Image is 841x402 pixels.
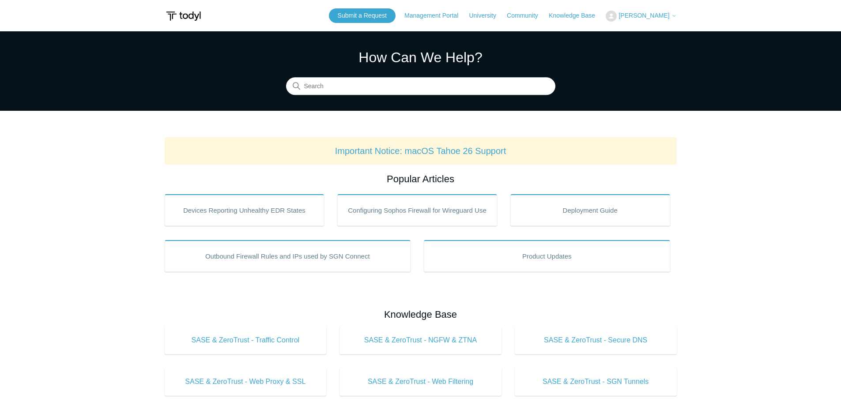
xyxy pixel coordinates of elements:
a: SASE & ZeroTrust - Web Filtering [339,368,502,396]
a: SASE & ZeroTrust - Web Proxy & SSL [165,368,327,396]
a: Configuring Sophos Firewall for Wireguard Use [337,194,497,226]
span: SASE & ZeroTrust - Traffic Control [178,335,313,346]
img: Todyl Support Center Help Center home page [165,8,202,24]
a: Submit a Request [329,8,396,23]
span: [PERSON_NAME] [618,12,669,19]
h1: How Can We Help? [286,47,555,68]
a: Outbound Firewall Rules and IPs used by SGN Connect [165,240,411,272]
a: Knowledge Base [549,11,604,20]
h2: Popular Articles [165,172,677,186]
input: Search [286,78,555,95]
a: Management Portal [404,11,467,20]
a: SASE & ZeroTrust - Traffic Control [165,326,327,354]
a: SASE & ZeroTrust - Secure DNS [515,326,677,354]
a: Community [507,11,547,20]
span: SASE & ZeroTrust - Web Proxy & SSL [178,376,313,387]
a: Deployment Guide [510,194,670,226]
h2: Knowledge Base [165,307,677,322]
button: [PERSON_NAME] [606,11,676,22]
a: SASE & ZeroTrust - SGN Tunnels [515,368,677,396]
a: University [469,11,505,20]
a: Product Updates [424,240,670,272]
span: SASE & ZeroTrust - Secure DNS [528,335,664,346]
span: SASE & ZeroTrust - Web Filtering [353,376,488,387]
span: SASE & ZeroTrust - NGFW & ZTNA [353,335,488,346]
a: Devices Reporting Unhealthy EDR States [165,194,324,226]
a: SASE & ZeroTrust - NGFW & ZTNA [339,326,502,354]
a: Important Notice: macOS Tahoe 26 Support [335,146,506,156]
span: SASE & ZeroTrust - SGN Tunnels [528,376,664,387]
